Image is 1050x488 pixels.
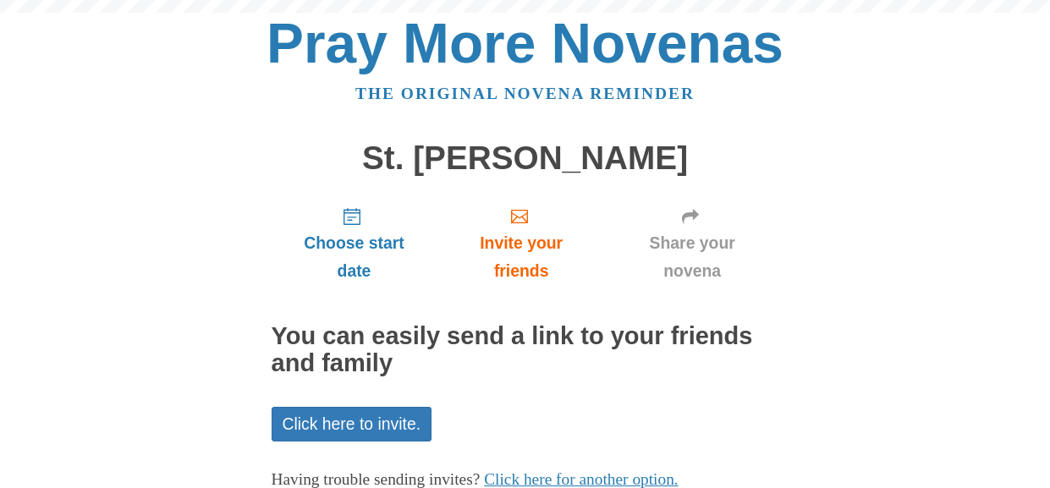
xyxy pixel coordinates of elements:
a: The original novena reminder [355,85,695,102]
a: Pray More Novenas [267,12,783,74]
a: Share your novena [606,193,779,293]
span: Invite your friends [454,229,588,285]
a: Click here for another option. [484,470,679,488]
span: Share your novena [623,229,762,285]
h2: You can easily send a link to your friends and family [272,323,779,377]
a: Click here to invite. [272,407,432,441]
span: Choose start date [289,229,421,285]
span: Having trouble sending invites? [272,470,481,488]
a: Choose start date [272,193,437,293]
a: Invite your friends [437,193,605,293]
h1: St. [PERSON_NAME] [272,140,779,177]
